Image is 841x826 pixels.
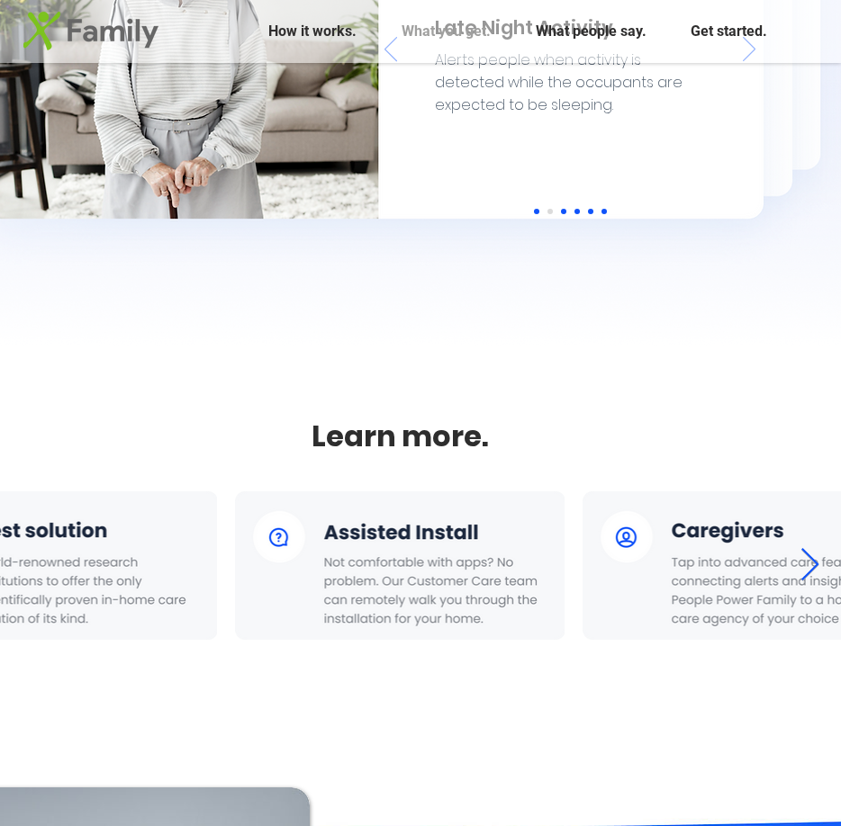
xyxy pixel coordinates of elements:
p: Get started. [682,9,776,54]
a: Late Night [547,209,553,214]
a: Wandering [561,209,566,214]
p: Alerts people when activity is detected while the occupants are expected to be sleeping. [435,49,705,116]
p: How it works. [259,9,366,54]
nav: Slides [529,209,610,214]
p: What people say. [527,9,656,54]
a: How it works. [245,9,379,54]
a: Security [588,209,593,214]
img: family@2x.png [23,12,158,50]
button: Next Item [800,548,820,583]
nav: Site [245,9,790,54]
a: Social [601,209,607,214]
a: Fall [534,209,539,214]
a: Get started. [668,9,790,54]
a: What you get. [379,9,513,54]
p: What you get. [393,9,500,54]
a: What people say. [513,9,668,54]
a: Not Home [574,209,580,214]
